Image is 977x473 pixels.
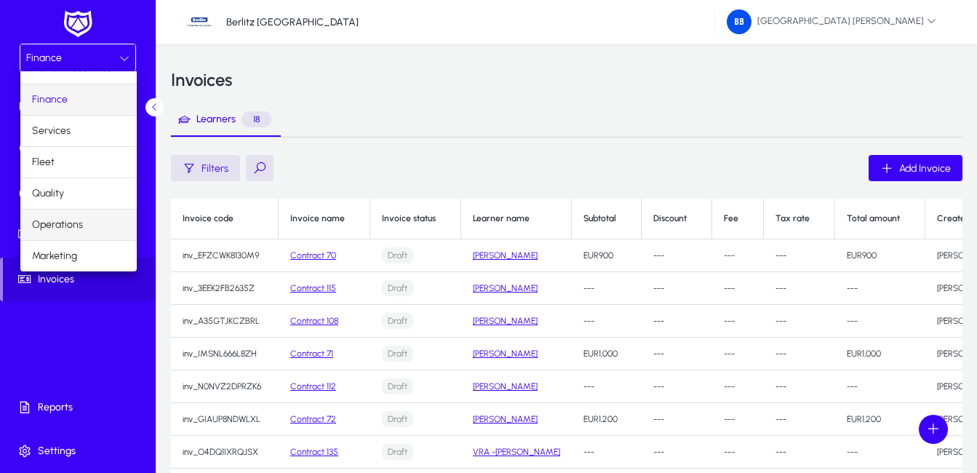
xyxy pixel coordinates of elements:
[32,154,55,171] span: Fleet
[32,185,64,202] span: Quality
[32,216,83,234] span: Operations
[32,91,68,108] span: Finance
[32,247,77,265] span: Marketing
[32,122,71,140] span: Services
